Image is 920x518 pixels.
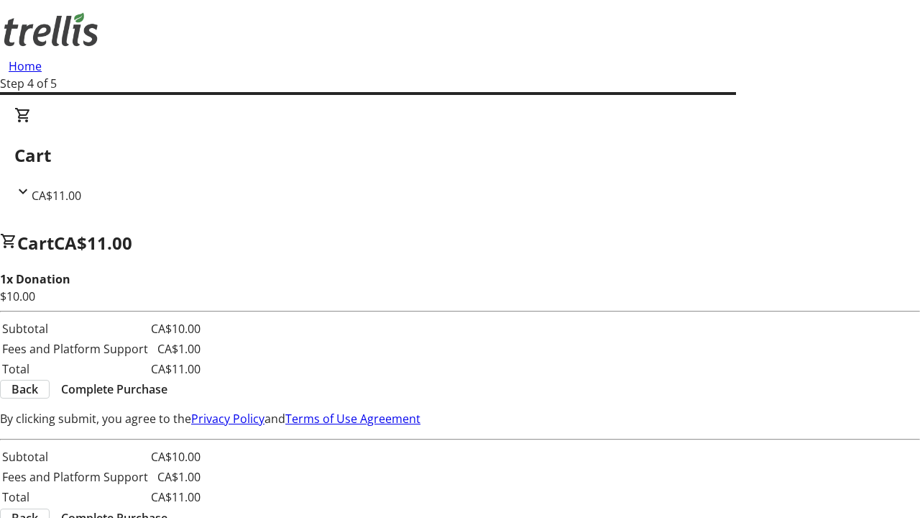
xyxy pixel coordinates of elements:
td: CA$10.00 [150,319,201,338]
a: Privacy Policy [191,411,264,427]
td: CA$10.00 [150,447,201,466]
td: Fees and Platform Support [1,340,149,358]
td: Subtotal [1,447,149,466]
span: Complete Purchase [61,381,167,398]
td: Total [1,360,149,378]
td: CA$11.00 [150,360,201,378]
h2: Cart [14,142,906,168]
td: CA$11.00 [150,488,201,506]
td: Fees and Platform Support [1,468,149,486]
span: Back [11,381,38,398]
td: CA$1.00 [150,340,201,358]
button: Complete Purchase [50,381,179,398]
td: Total [1,488,149,506]
div: CartCA$11.00 [14,106,906,204]
span: CA$11.00 [54,231,132,255]
a: Terms of Use Agreement [285,411,420,427]
td: CA$1.00 [150,468,201,486]
td: Subtotal [1,319,149,338]
span: Cart [17,231,54,255]
span: CA$11.00 [32,188,81,204]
